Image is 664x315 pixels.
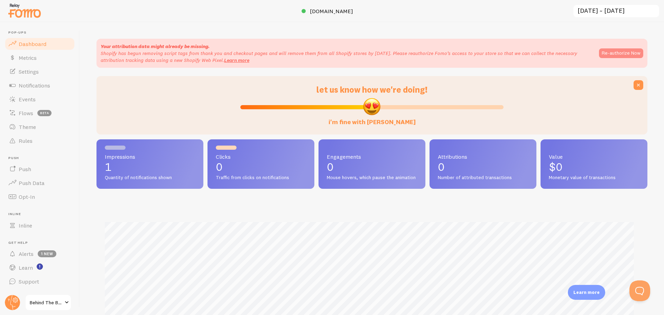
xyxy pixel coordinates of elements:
[19,123,36,130] span: Theme
[8,30,75,35] span: Pop-ups
[105,154,195,159] span: Impressions
[25,294,72,311] a: Behind The Bundles
[4,51,75,65] a: Metrics
[19,166,31,173] span: Push
[438,175,528,181] span: Number of attributed transactions
[19,278,39,285] span: Support
[4,65,75,78] a: Settings
[101,50,592,64] p: Shopify has begun removing script tags from thank you and checkout pages and will remove them fro...
[4,162,75,176] a: Push
[568,285,605,300] div: Learn more
[4,275,75,288] a: Support
[19,137,33,144] span: Rules
[438,161,528,173] p: 0
[4,247,75,261] a: Alerts 1 new
[224,57,249,63] a: Learn more
[629,280,650,301] iframe: Help Scout Beacon - Open
[30,298,63,307] span: Behind The Bundles
[19,40,46,47] span: Dashboard
[4,92,75,106] a: Events
[19,179,45,186] span: Push Data
[327,175,417,181] span: Mouse hovers, which pause the animation
[19,222,32,229] span: Inline
[37,263,43,270] svg: <p>Watch New Feature Tutorials!</p>
[4,219,75,232] a: Inline
[19,54,37,61] span: Metrics
[8,156,75,160] span: Push
[105,175,195,181] span: Quantity of notifications shown
[362,97,381,116] img: emoji.png
[4,190,75,204] a: Opt-In
[4,37,75,51] a: Dashboard
[599,48,643,58] button: Re-authorize Now
[19,96,36,103] span: Events
[4,120,75,134] a: Theme
[105,161,195,173] p: 1
[4,261,75,275] a: Learn
[19,193,35,200] span: Opt-In
[19,110,33,117] span: Flows
[316,84,427,95] span: let us know how we're doing!
[329,111,416,126] label: i'm fine with [PERSON_NAME]
[327,154,417,159] span: Engagements
[19,68,39,75] span: Settings
[216,154,306,159] span: Clicks
[4,106,75,120] a: Flows beta
[7,2,42,19] img: fomo-relay-logo-orange.svg
[19,264,33,271] span: Learn
[4,176,75,190] a: Push Data
[549,175,639,181] span: Monetary value of transactions
[19,82,50,89] span: Notifications
[549,160,563,174] span: $0
[38,250,56,257] span: 1 new
[4,78,75,92] a: Notifications
[549,154,639,159] span: Value
[8,241,75,245] span: Get Help
[8,212,75,216] span: Inline
[101,43,210,49] strong: Your attribution data might already be missing.
[327,161,417,173] p: 0
[4,134,75,148] a: Rules
[19,250,34,257] span: Alerts
[216,161,306,173] p: 0
[216,175,306,181] span: Traffic from clicks on notifications
[37,110,52,116] span: beta
[573,289,600,296] p: Learn more
[438,154,528,159] span: Attributions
